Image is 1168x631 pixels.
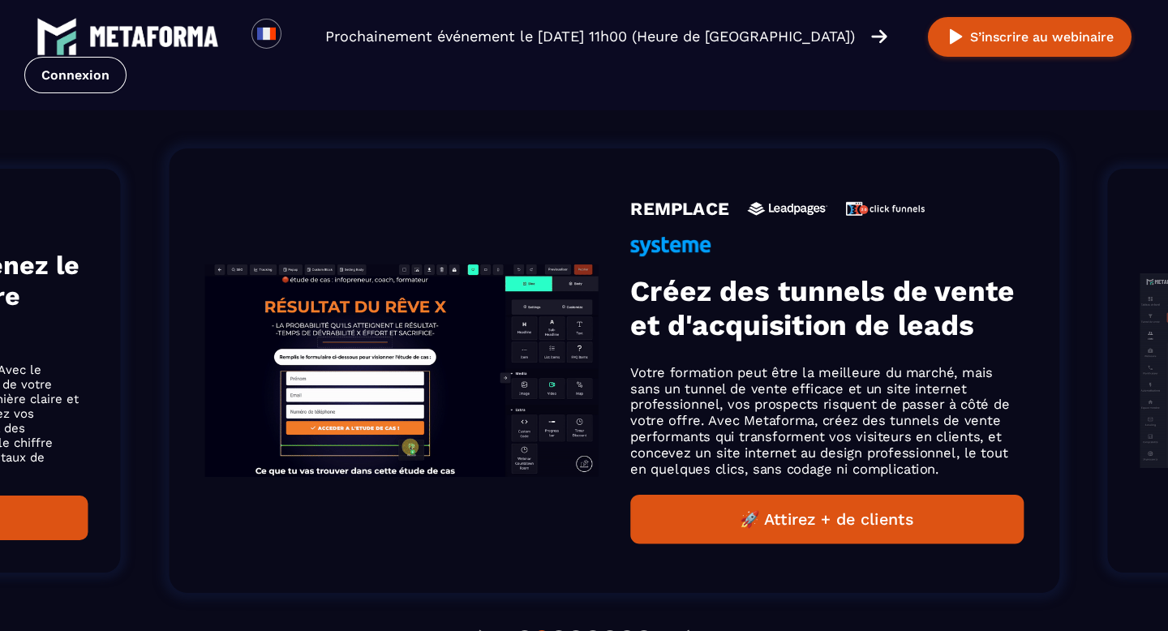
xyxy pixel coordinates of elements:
[89,26,219,47] img: logo
[871,28,887,45] img: arrow-right
[256,24,277,44] img: fr
[630,198,729,219] h4: REMPLACE
[928,17,1131,57] button: S’inscrire au webinaire
[630,364,1024,477] p: Votre formation peut être la meilleure du marché, mais sans un tunnel de vente efficace et un sit...
[946,27,966,47] img: play
[281,19,321,54] div: Search for option
[24,57,127,93] a: Connexion
[630,495,1024,544] button: 🚀 Attirez + de clients
[36,16,77,57] img: logo
[845,201,925,217] img: icon
[295,27,307,46] input: Search for option
[747,202,827,216] img: icon
[630,274,1024,342] h3: Créez des tunnels de vente et d'acquisition de leads
[325,25,855,48] p: Prochainement événement le [DATE] 11h00 (Heure de [GEOGRAPHIC_DATA])
[204,264,598,477] img: gif
[630,237,711,256] img: icon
